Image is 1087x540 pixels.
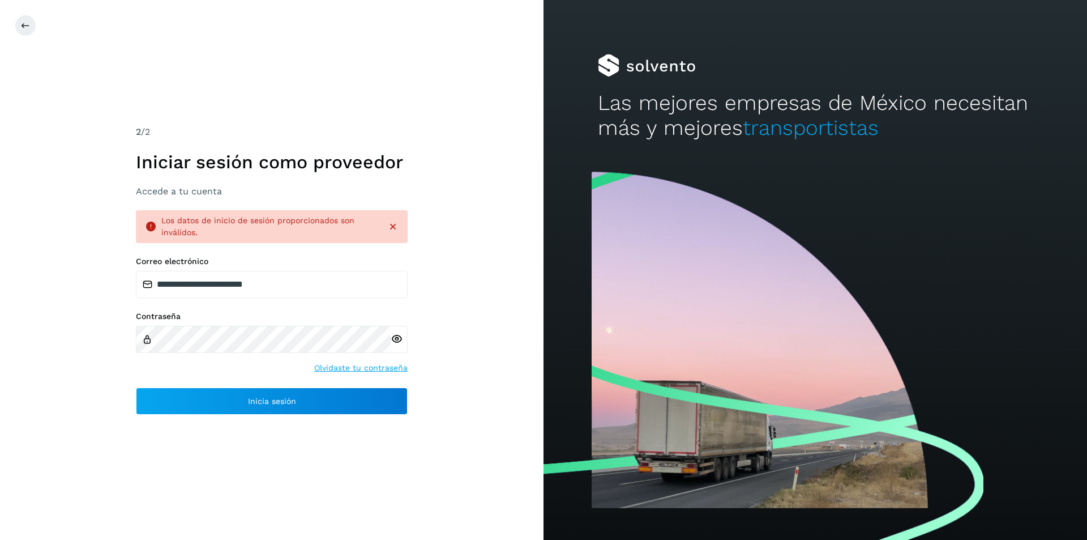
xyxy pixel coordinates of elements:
[161,215,378,239] div: Los datos de inicio de sesión proporcionados son inválidos.
[598,91,1033,141] h2: Las mejores empresas de México necesitan más y mejores
[314,362,408,374] a: Olvidaste tu contraseña
[136,126,141,137] span: 2
[136,186,408,197] h3: Accede a tu cuenta
[136,151,408,173] h1: Iniciar sesión como proveedor
[136,125,408,139] div: /2
[136,257,408,266] label: Correo electrónico
[136,388,408,415] button: Inicia sesión
[136,312,408,321] label: Contraseña
[248,397,296,405] span: Inicia sesión
[743,116,879,140] span: transportistas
